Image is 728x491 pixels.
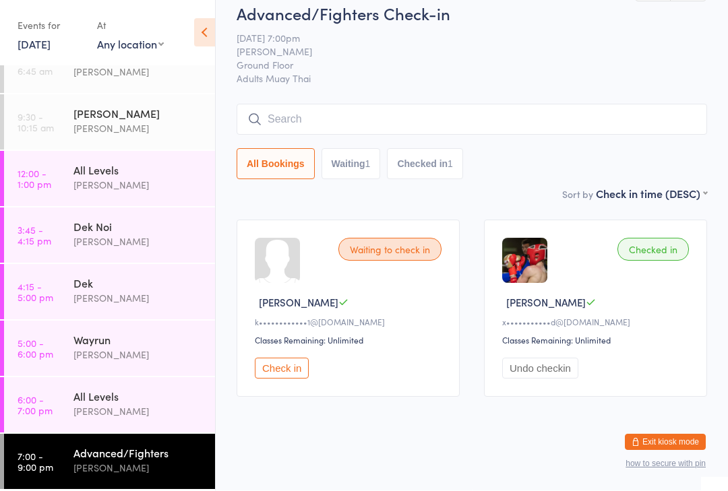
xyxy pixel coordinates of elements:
button: Waiting1 [322,149,381,180]
div: Check in time (DESC) [596,187,707,201]
div: Checked in [617,238,689,261]
div: [PERSON_NAME] [73,234,204,250]
time: 6:00 - 7:00 pm [18,395,53,416]
a: 6:00 -6:45 am[PERSON_NAME][PERSON_NAME] [4,38,215,94]
button: Undo checkin [502,358,578,379]
a: 4:15 -5:00 pmDek[PERSON_NAME] [4,265,215,320]
span: Ground Floor [237,59,686,72]
div: Any location [97,37,164,52]
div: [PERSON_NAME] [73,65,204,80]
button: All Bookings [237,149,315,180]
button: Checked in1 [387,149,463,180]
div: x•••••••••••d@[DOMAIN_NAME] [502,317,693,328]
time: 9:30 - 10:15 am [18,112,54,133]
span: [PERSON_NAME] [237,45,686,59]
span: [PERSON_NAME] [259,296,338,310]
div: All Levels [73,389,204,404]
div: [PERSON_NAME] [73,178,204,193]
div: 1 [448,159,453,170]
input: Search [237,104,707,135]
div: k••••••••••••1@[DOMAIN_NAME] [255,317,446,328]
span: Adults Muay Thai [237,72,707,86]
time: 5:00 - 6:00 pm [18,338,53,360]
time: 6:00 - 6:45 am [18,55,53,77]
div: [PERSON_NAME] [73,348,204,363]
div: Waiting to check in [338,238,442,261]
img: image1750152755.png [502,238,547,284]
div: [PERSON_NAME] [73,121,204,137]
div: All Levels [73,163,204,178]
div: Events for [18,15,84,37]
div: Dek Noi [73,220,204,234]
span: [PERSON_NAME] [506,296,586,310]
div: [PERSON_NAME] [73,404,204,420]
div: [PERSON_NAME] [73,106,204,121]
button: Check in [255,358,309,379]
time: 4:15 - 5:00 pm [18,282,53,303]
time: 3:45 - 4:15 pm [18,225,51,247]
label: Sort by [562,188,593,201]
div: Advanced/Fighters [73,446,204,461]
a: 5:00 -6:00 pmWayrun[PERSON_NAME] [4,321,215,377]
time: 7:00 - 9:00 pm [18,451,53,473]
h2: Advanced/Fighters Check-in [237,3,707,25]
div: Dek [73,276,204,291]
button: how to secure with pin [626,459,706,469]
div: Wayrun [73,333,204,348]
div: [PERSON_NAME] [73,461,204,476]
div: Classes Remaining: Unlimited [502,335,693,346]
a: 6:00 -7:00 pmAll Levels[PERSON_NAME] [4,378,215,433]
button: Exit kiosk mode [625,434,706,451]
a: 12:00 -1:00 pmAll Levels[PERSON_NAME] [4,152,215,207]
div: At [97,15,164,37]
time: 12:00 - 1:00 pm [18,168,51,190]
a: [DATE] [18,37,51,52]
a: 3:45 -4:15 pmDek Noi[PERSON_NAME] [4,208,215,263]
div: [PERSON_NAME] [73,291,204,306]
div: Classes Remaining: Unlimited [255,335,446,346]
a: 9:30 -10:15 am[PERSON_NAME][PERSON_NAME] [4,95,215,150]
div: 1 [365,159,371,170]
a: 7:00 -9:00 pmAdvanced/Fighters[PERSON_NAME] [4,434,215,490]
span: [DATE] 7:00pm [237,32,686,45]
